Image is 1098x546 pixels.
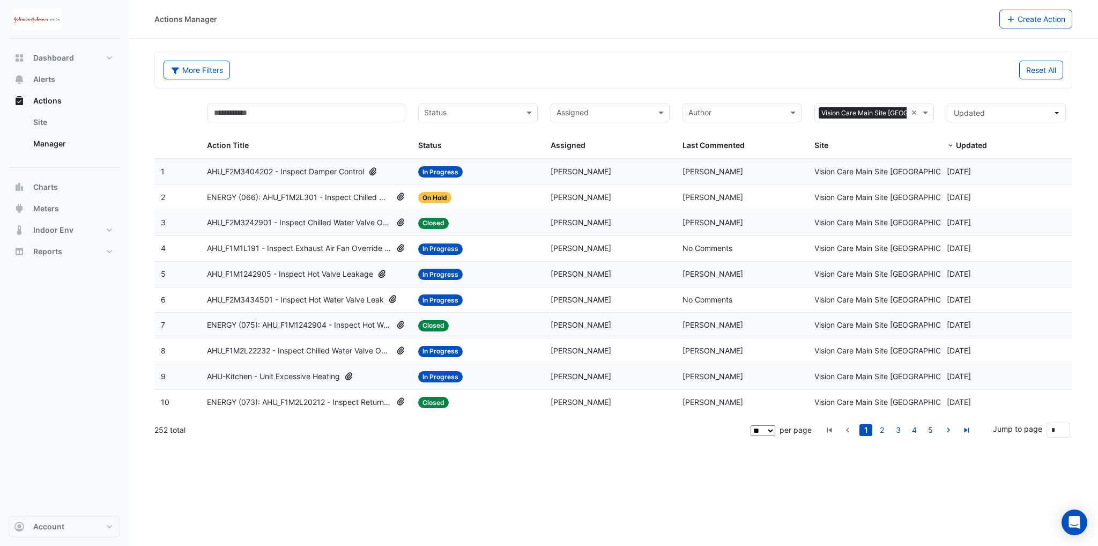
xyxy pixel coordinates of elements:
[9,176,120,198] button: Charts
[418,192,451,203] span: On Hold
[418,371,463,382] span: In Progress
[551,397,611,407] span: [PERSON_NAME]
[682,372,743,381] span: [PERSON_NAME]
[9,90,120,112] button: Actions
[682,167,743,176] span: [PERSON_NAME]
[892,424,904,436] a: 3
[993,423,1042,434] label: Jump to page
[33,74,55,85] span: Alerts
[876,424,888,436] a: 2
[418,294,463,306] span: In Progress
[161,346,166,355] span: 8
[9,198,120,219] button: Meters
[33,95,62,106] span: Actions
[164,61,230,79] button: More Filters
[947,397,971,407] span: 2025-07-14T08:59:38.025
[418,244,463,255] span: In Progress
[682,141,745,150] span: Last Commented
[9,69,120,90] button: Alerts
[9,112,120,159] div: Actions
[551,167,611,176] span: [PERSON_NAME]
[14,74,25,85] app-icon: Alerts
[814,295,965,304] span: Vision Care Main Site [GEOGRAPHIC_DATA]
[551,193,611,202] span: [PERSON_NAME]
[207,141,249,150] span: Action Title
[890,424,906,436] li: page 3
[25,133,120,154] a: Manager
[814,320,965,329] span: Vision Care Main Site [GEOGRAPHIC_DATA]
[947,244,971,253] span: 2025-08-26T11:25:28.320
[947,218,971,227] span: 2025-08-26T11:28:36.762
[161,397,169,407] span: 10
[947,346,971,355] span: 2025-07-31T07:39:21.736
[33,182,58,193] span: Charts
[14,182,25,193] app-icon: Charts
[1062,510,1087,535] div: Open Intercom Messenger
[9,241,120,262] button: Reports
[947,104,1066,122] button: Updated
[947,269,971,278] span: 2025-08-26T11:18:10.480
[9,516,120,537] button: Account
[154,13,217,25] div: Actions Manager
[954,108,985,117] span: Updated
[814,244,965,253] span: Vision Care Main Site [GEOGRAPHIC_DATA]
[682,218,743,227] span: [PERSON_NAME]
[551,346,611,355] span: [PERSON_NAME]
[859,424,872,436] a: 1
[33,246,62,257] span: Reports
[682,295,732,304] span: No Comments
[814,346,965,355] span: Vision Care Main Site [GEOGRAPHIC_DATA]
[947,320,971,329] span: 2025-07-31T07:48:09.498
[161,218,166,227] span: 3
[814,193,965,202] span: Vision Care Main Site [GEOGRAPHIC_DATA]
[922,424,938,436] li: page 5
[25,112,120,133] a: Site
[682,346,743,355] span: [PERSON_NAME]
[418,218,449,229] span: Closed
[814,141,828,150] span: Site
[942,424,955,436] a: go to next page
[418,320,449,331] span: Closed
[207,294,384,306] span: AHU_F2M3434501 - Inspect Hot Water Valve Leak
[682,320,743,329] span: [PERSON_NAME]
[207,396,392,409] span: ENERGY (073): AHU_F1M2L20212 - Inspect Return Temp Broken Sensor [BEEP]
[814,269,965,278] span: Vision Care Main Site [GEOGRAPHIC_DATA]
[418,346,463,357] span: In Progress
[154,417,748,444] div: 252 total
[418,141,442,150] span: Status
[207,191,392,204] span: ENERGY (066): AHU_F1M2L301 - Inspect Chilled Water Valve Leak [BEEP]
[33,53,74,63] span: Dashboard
[13,9,61,30] img: Company Logo
[14,225,25,235] app-icon: Indoor Env
[841,424,854,436] a: go to previous page
[814,397,965,407] span: Vision Care Main Site [GEOGRAPHIC_DATA]
[924,424,937,436] a: 5
[161,320,165,329] span: 7
[823,424,836,436] a: go to first page
[814,218,965,227] span: Vision Care Main Site [GEOGRAPHIC_DATA]
[161,167,165,176] span: 1
[551,244,611,253] span: [PERSON_NAME]
[956,141,987,150] span: Updated
[551,218,611,227] span: [PERSON_NAME]
[14,53,25,63] app-icon: Dashboard
[161,295,166,304] span: 6
[33,521,64,532] span: Account
[682,193,743,202] span: [PERSON_NAME]
[947,372,971,381] span: 2025-07-30T17:27:57.863
[418,166,463,178] span: In Progress
[551,269,611,278] span: [PERSON_NAME]
[207,217,392,229] span: AHU_F2M3242901 - Inspect Chilled Water Valve Override Open
[207,319,392,331] span: ENERGY (075): AHU_F1M1242904 - Inspect Hot Water Valve Passing
[207,242,392,255] span: AHU_F1M1L191 - Inspect Exhaust Air Fan Override On
[682,244,732,253] span: No Comments
[780,425,812,434] span: per page
[906,424,922,436] li: page 4
[207,268,373,281] span: AHU_F1M1242905 - Inspect Hot Valve Leakage
[947,167,971,176] span: 2025-08-28T12:14:00.976
[814,372,965,381] span: Vision Care Main Site [GEOGRAPHIC_DATA]
[9,219,120,241] button: Indoor Env
[814,167,965,176] span: Vision Care Main Site [GEOGRAPHIC_DATA]
[14,203,25,214] app-icon: Meters
[551,141,585,150] span: Assigned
